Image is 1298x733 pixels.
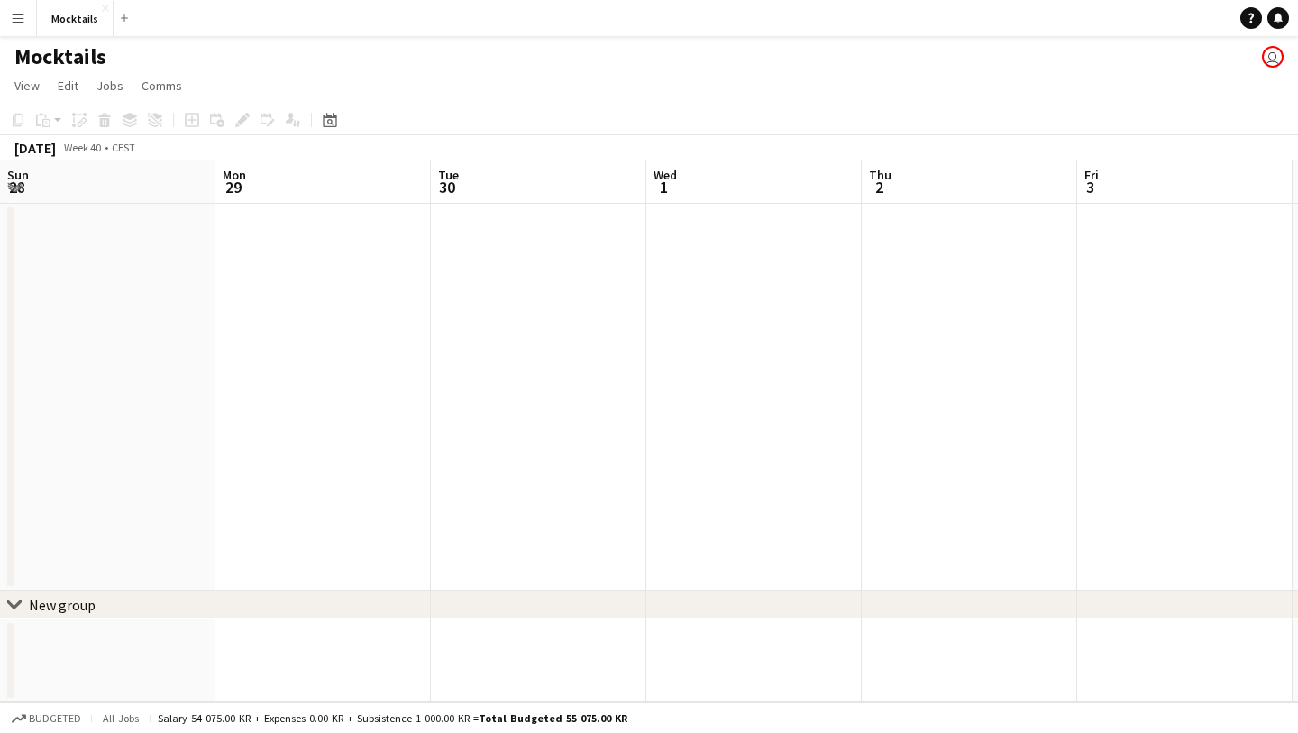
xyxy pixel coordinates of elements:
span: Wed [654,167,677,183]
span: 29 [220,177,246,197]
div: New group [29,596,96,614]
span: View [14,78,40,94]
span: 3 [1082,177,1099,197]
span: Week 40 [59,141,105,154]
button: Mocktails [37,1,114,36]
app-user-avatar: Emilie Bisbo [1262,46,1284,68]
span: Sun [7,167,29,183]
span: 2 [866,177,891,197]
span: 30 [435,177,459,197]
button: Budgeted [9,709,84,728]
span: Tue [438,167,459,183]
span: Jobs [96,78,123,94]
a: Comms [134,74,189,97]
h1: Mocktails [14,43,106,70]
a: Jobs [89,74,131,97]
div: Salary 54 075.00 KR + Expenses 0.00 KR + Subsistence 1 000.00 KR = [158,711,627,725]
span: Comms [142,78,182,94]
span: Budgeted [29,712,81,725]
div: [DATE] [14,139,56,157]
span: 1 [651,177,677,197]
span: Fri [1084,167,1099,183]
a: Edit [50,74,86,97]
span: Mon [223,167,246,183]
a: View [7,74,47,97]
span: Thu [869,167,891,183]
div: CEST [112,141,135,154]
span: Total Budgeted 55 075.00 KR [479,711,627,725]
span: 28 [5,177,29,197]
span: Edit [58,78,78,94]
span: All jobs [99,711,142,725]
